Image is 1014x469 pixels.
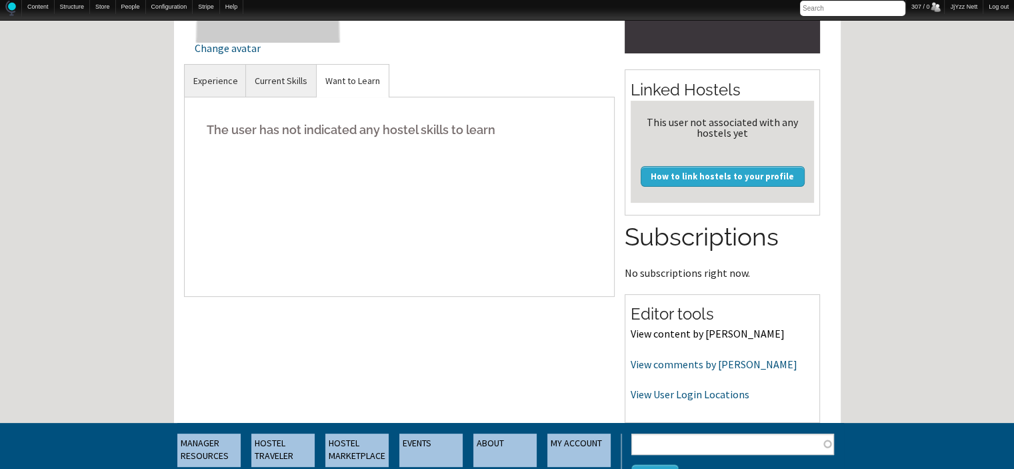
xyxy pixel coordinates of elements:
img: Home [5,1,16,16]
a: MANAGER RESOURCES [177,434,241,467]
h2: Editor tools [631,303,814,326]
h5: The user has not indicated any hostel skills to learn [195,109,605,150]
a: How to link hostels to your profile [641,166,805,186]
a: View content by [PERSON_NAME] [631,327,785,340]
a: MY ACCOUNT [547,434,611,467]
a: EVENTS [399,434,463,467]
a: Experience [185,65,247,97]
a: HOSTEL MARKETPLACE [325,434,389,467]
div: This user not associated with any hostels yet [636,117,809,138]
section: No subscriptions right now. [625,220,820,278]
a: Want to Learn [317,65,389,97]
div: Change avatar [195,43,342,53]
h2: Linked Hostels [631,79,814,101]
h2: Subscriptions [625,220,820,255]
a: View comments by [PERSON_NAME] [631,358,797,371]
input: Search [800,1,905,16]
a: HOSTEL TRAVELER [251,434,315,467]
a: Current Skills [246,65,316,97]
a: ABOUT [473,434,537,467]
a: View User Login Locations [631,388,749,401]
